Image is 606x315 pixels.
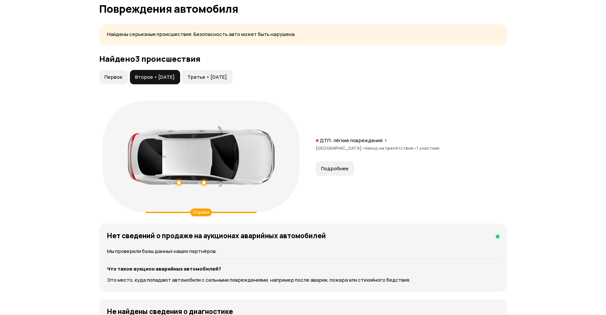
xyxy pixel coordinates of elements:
span: [GEOGRAPHIC_DATA] [316,145,365,151]
strong: Что такое аукцион аварийных автомобилей? [107,265,221,272]
p: Это место, куда попадают автомобили с сильными повреждениями, например после аварии, пожара или с... [107,276,499,284]
span: Подробнее [321,165,349,172]
span: Наезд на препятствие [365,145,416,151]
button: Первое [99,70,128,84]
h4: Нет сведений о продаже на аукционах аварийных автомобилей [107,231,326,240]
p: Найдены серьезные происшествия. Безопасность авто может быть нарушена [107,31,499,38]
p: Мы проверили базы данных наших партнёров. [107,248,499,255]
button: Второе • [DATE] [130,70,180,84]
span: Первое [104,74,122,80]
h3: Найдено 3 происшествия [99,54,507,63]
span: Второе • [DATE] [135,74,175,80]
span: Третье • [DATE] [187,74,227,80]
button: Третье • [DATE] [182,70,232,84]
button: Подробнее [316,161,354,176]
span: • [413,145,416,151]
h1: Повреждения автомобиля [99,3,507,15]
div: Справа [190,208,212,216]
span: • [362,145,365,151]
p: ДТП: лёгкие повреждения [320,137,382,144]
span: 1 участник [416,145,440,151]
